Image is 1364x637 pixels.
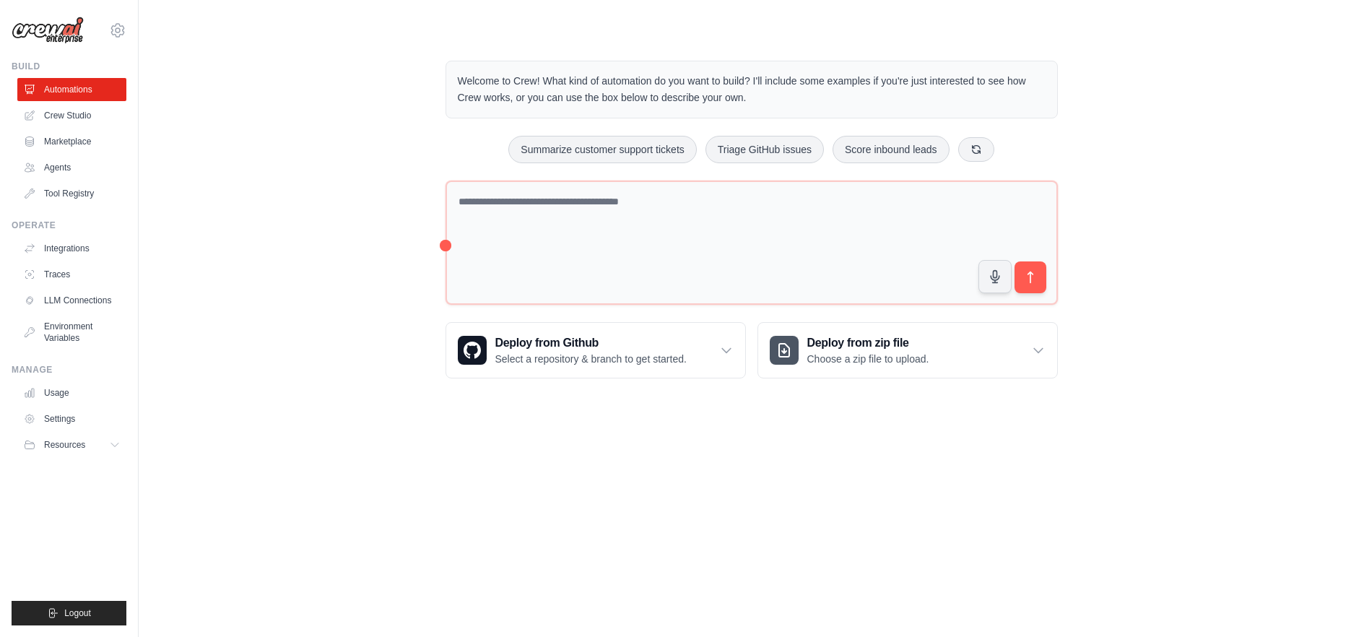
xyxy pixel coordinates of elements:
p: Choose a zip file to upload. [807,352,929,366]
span: Resources [44,439,85,451]
a: Automations [17,78,126,101]
button: Triage GitHub issues [705,136,824,163]
a: Integrations [17,237,126,260]
img: Logo [12,17,84,44]
a: Tool Registry [17,182,126,205]
a: Environment Variables [17,315,126,350]
h3: Deploy from zip file [807,334,929,352]
button: Summarize customer support tickets [508,136,696,163]
button: Logout [12,601,126,625]
a: Traces [17,263,126,286]
a: Settings [17,407,126,430]
p: Select a repository & branch to get started. [495,352,687,366]
a: Marketplace [17,130,126,153]
button: Score inbound leads [833,136,950,163]
a: LLM Connections [17,289,126,312]
span: Logout [64,607,91,619]
a: Agents [17,156,126,179]
a: Usage [17,381,126,404]
p: Welcome to Crew! What kind of automation do you want to build? I'll include some examples if you'... [458,73,1046,106]
div: Build [12,61,126,72]
div: Manage [12,364,126,376]
div: Operate [12,220,126,231]
h3: Deploy from Github [495,334,687,352]
a: Crew Studio [17,104,126,127]
button: Resources [17,433,126,456]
